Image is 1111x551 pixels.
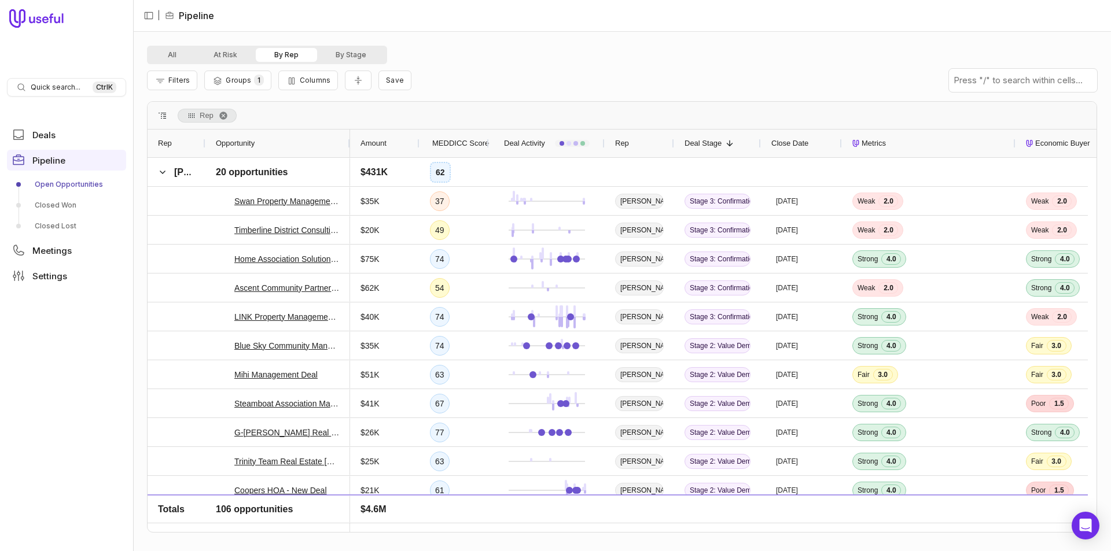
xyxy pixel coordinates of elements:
[881,427,901,438] span: 4.0
[430,278,450,298] div: 54
[430,336,450,356] div: 74
[949,69,1097,92] input: Press "/" to search within cells...
[881,340,901,352] span: 4.0
[360,368,380,382] span: $51K
[234,281,340,295] a: Ascent Community Partners - New Deal
[1052,311,1072,323] span: 2.0
[226,76,251,84] span: Groups
[858,370,870,379] span: Fair
[1031,225,1049,235] span: Weak
[7,175,126,194] a: Open Opportunities
[360,397,380,411] span: $41K
[7,175,126,235] div: Pipeline submenu
[178,109,237,123] span: Rep. Press ENTER to sort. Press DELETE to remove
[216,136,255,150] span: Opportunity
[685,309,751,324] span: Stage 3: Confirmation
[615,367,664,382] span: [PERSON_NAME]
[165,9,214,23] li: Pipeline
[615,425,664,440] span: [PERSON_NAME]
[615,512,664,527] span: [PERSON_NAME]
[430,480,450,500] div: 61
[32,272,67,280] span: Settings
[615,338,664,353] span: [PERSON_NAME]
[234,194,340,208] a: Swan Property Management - New Deal
[174,167,252,177] span: [PERSON_NAME]
[360,223,380,237] span: $20K
[234,339,340,353] a: Blue Sky Community Management, LLC Deal
[1055,282,1075,294] span: 4.0
[858,197,875,206] span: Weak
[360,483,380,497] span: $21K
[360,165,388,179] span: $431K
[430,394,450,413] div: 67
[685,223,751,238] span: Stage 3: Confirmation
[430,249,450,269] div: 74
[685,425,751,440] span: Stage 2: Value Demonstration
[858,486,878,495] span: Strong
[432,136,489,150] span: MEDDICC Score
[1052,224,1072,236] span: 2.0
[862,136,886,150] span: Metrics
[195,48,256,62] button: At Risk
[858,254,878,264] span: Strong
[771,136,808,150] span: Close Date
[615,454,664,469] span: [PERSON_NAME]
[234,454,340,468] a: Trinity Team Real Estate [US_STATE] Deal
[881,253,901,265] span: 4.0
[234,252,340,266] a: Home Association Solutions, LLC - New Deal
[378,71,411,90] button: Create a new saved view
[685,136,722,150] span: Deal Stage
[685,396,751,411] span: Stage 2: Value Demonstration
[430,510,444,528] div: --
[881,456,901,467] span: 4.0
[204,71,271,90] button: Group Pipeline
[386,76,404,84] span: Save
[360,512,370,526] span: $9
[1031,312,1049,321] span: Weak
[858,341,878,350] span: Strong
[878,224,898,236] span: 2.0
[360,194,380,208] span: $35K
[1049,485,1069,496] span: 1.5
[278,71,338,90] button: Columns
[178,109,237,123] div: Row Groups
[317,48,385,62] button: By Stage
[685,512,751,527] span: Stage 1: Discovery
[430,452,450,471] div: 63
[1031,428,1051,437] span: Strong
[504,136,545,150] span: Deal Activity
[300,76,330,84] span: Columns
[881,398,901,409] span: 4.0
[776,486,798,495] time: [DATE]
[878,282,898,294] span: 2.0
[1031,370,1043,379] span: Fair
[776,283,798,293] time: [DATE]
[873,369,893,380] span: 3.0
[32,156,65,165] span: Pipeline
[93,82,116,93] kbd: Ctrl K
[1031,399,1046,408] span: Poor
[776,197,798,206] time: [DATE]
[234,368,318,382] a: Mihi Management Deal
[1035,136,1090,150] span: Economic Buyer
[1047,456,1066,467] span: 3.0
[216,165,288,179] span: 20 opportunities
[1055,427,1075,438] span: 4.0
[1055,253,1075,265] span: 4.0
[7,217,126,235] a: Closed Lost
[776,428,798,437] time: [DATE]
[31,83,80,92] span: Quick search...
[360,454,380,468] span: $25K
[615,309,664,324] span: [PERSON_NAME]
[858,428,878,437] span: Strong
[776,254,798,264] time: [DATE]
[140,7,157,24] button: Collapse sidebar
[685,367,751,382] span: Stage 2: Value Demonstration
[7,124,126,145] a: Deals
[685,454,751,469] span: Stage 2: Value Demonstration
[615,252,664,267] span: [PERSON_NAME]
[1031,254,1051,264] span: Strong
[1031,486,1046,495] span: Poor
[430,220,450,240] div: 49
[360,426,380,439] span: $26K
